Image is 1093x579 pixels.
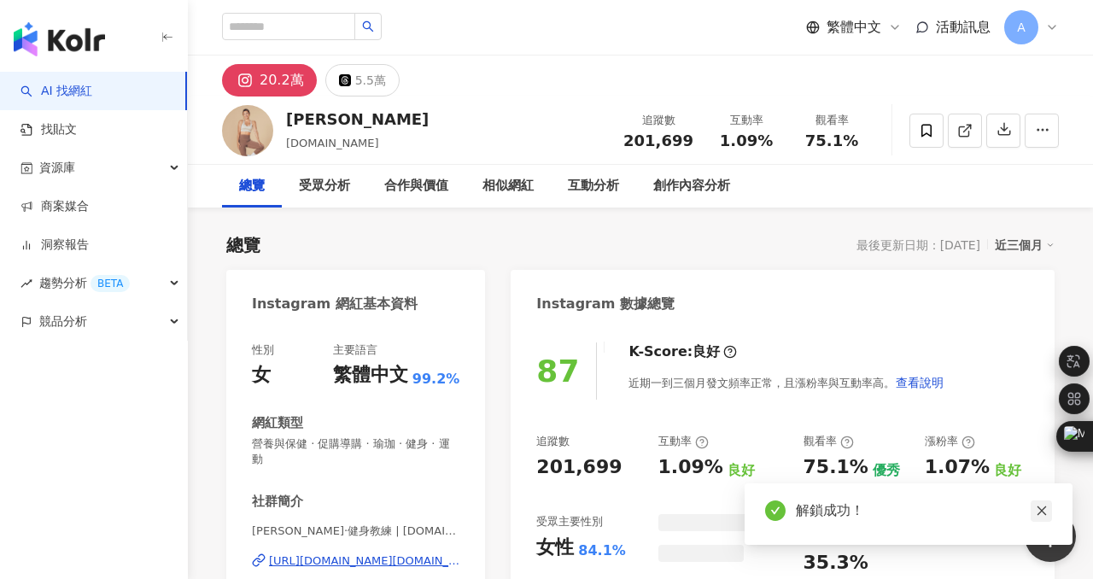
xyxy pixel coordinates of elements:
div: 近期一到三個月發文頻率正常，且漲粉率與互動率高。 [628,366,944,400]
div: 女 [252,362,271,389]
div: 受眾分析 [299,176,350,196]
div: 相似網紅 [482,176,534,196]
div: 最後更新日期：[DATE] [856,238,980,252]
div: 性別 [252,342,274,358]
span: 1.09% [720,132,773,149]
div: 漲粉率 [925,434,975,449]
div: 84.1% [578,541,626,560]
div: 20.2萬 [260,68,304,92]
a: 找貼文 [20,121,77,138]
a: [URL][DOMAIN_NAME][DOMAIN_NAME] [252,553,459,569]
div: 社群簡介 [252,493,303,511]
div: 追蹤數 [623,112,693,129]
span: 99.2% [412,370,460,389]
div: Instagram 數據總覽 [536,295,675,313]
div: 觀看率 [804,434,854,449]
span: check-circle [765,500,786,521]
div: 網紅類型 [252,414,303,432]
button: 查看說明 [895,366,944,400]
div: 35.3% [804,550,868,576]
span: 活動訊息 [936,19,991,35]
div: 追蹤數 [536,434,570,449]
div: 總覽 [226,233,260,257]
div: 互動率 [658,434,709,449]
div: [URL][DOMAIN_NAME][DOMAIN_NAME] [269,553,459,569]
span: 競品分析 [39,302,87,341]
span: 營養與保健 · 促購導購 · 瑜珈 · 健身 · 運動 [252,436,459,467]
div: 201,699 [536,454,622,481]
div: [PERSON_NAME] [286,108,429,130]
div: 近三個月 [995,234,1055,256]
span: 趨勢分析 [39,264,130,302]
div: 繁體中文 [333,362,408,389]
div: 5.5萬 [355,68,386,92]
img: KOL Avatar [222,105,273,156]
div: 解鎖成功！ [796,500,1052,521]
img: logo [14,22,105,56]
a: searchAI 找網紅 [20,83,92,100]
div: BETA [91,275,130,292]
a: 洞察報告 [20,237,89,254]
div: 良好 [994,461,1021,480]
span: close [1036,505,1048,517]
button: 20.2萬 [222,64,317,96]
div: 受眾主要性別 [536,514,603,529]
span: [DOMAIN_NAME] [286,137,379,149]
div: 總覽 [239,176,265,196]
div: 1.07% [925,454,990,481]
button: 5.5萬 [325,64,400,96]
div: 互動率 [714,112,779,129]
span: rise [20,278,32,289]
div: 1.09% [658,454,723,481]
span: search [362,20,374,32]
div: 互動分析 [568,176,619,196]
span: 75.1% [805,132,858,149]
a: 商案媒合 [20,198,89,215]
div: 75.1% [804,454,868,481]
div: 主要語言 [333,342,377,358]
span: 查看說明 [896,376,944,389]
span: 201,699 [623,132,693,149]
div: 合作與價值 [384,176,448,196]
div: 良好 [693,342,720,361]
span: 繁體中文 [827,18,881,37]
div: 創作內容分析 [653,176,730,196]
div: 觀看率 [799,112,864,129]
span: A [1017,18,1026,37]
div: K-Score : [628,342,737,361]
span: 資源庫 [39,149,75,187]
div: 良好 [728,461,755,480]
div: 女性 [536,535,574,561]
div: 優秀 [873,461,900,480]
span: [PERSON_NAME]·健身教練 | [DOMAIN_NAME] [252,523,459,539]
div: Instagram 網紅基本資料 [252,295,418,313]
div: 87 [536,354,579,389]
